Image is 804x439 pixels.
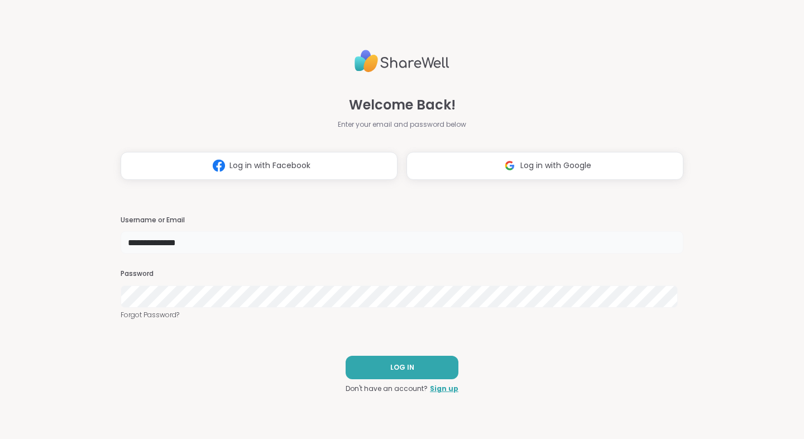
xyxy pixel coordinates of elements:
[338,120,466,130] span: Enter your email and password below
[346,384,428,394] span: Don't have an account?
[520,160,591,171] span: Log in with Google
[355,45,449,77] img: ShareWell Logo
[346,356,458,379] button: LOG IN
[121,152,398,180] button: Log in with Facebook
[499,155,520,176] img: ShareWell Logomark
[121,216,683,225] h3: Username or Email
[406,152,683,180] button: Log in with Google
[121,269,683,279] h3: Password
[121,310,683,320] a: Forgot Password?
[390,362,414,373] span: LOG IN
[229,160,310,171] span: Log in with Facebook
[208,155,229,176] img: ShareWell Logomark
[349,95,456,115] span: Welcome Back!
[430,384,458,394] a: Sign up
